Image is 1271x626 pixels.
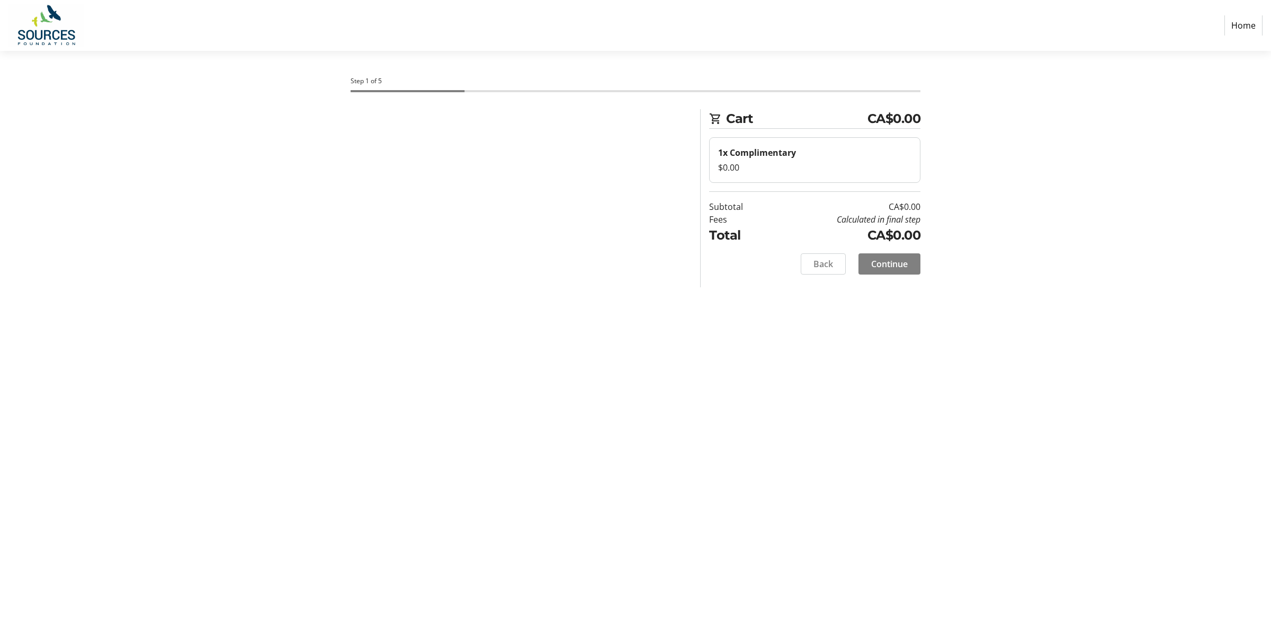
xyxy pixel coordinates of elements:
td: CA$0.00 [770,226,920,245]
span: Cart [726,109,867,128]
button: Back [801,253,846,275]
div: $0.00 [718,161,911,174]
td: CA$0.00 [770,200,920,213]
span: CA$0.00 [867,109,921,128]
button: Continue [858,253,920,275]
td: Calculated in final step [770,213,920,226]
td: Subtotal [709,200,770,213]
td: Total [709,226,770,245]
strong: 1x Complimentary [718,147,796,158]
span: Back [813,258,833,270]
span: Continue [871,258,908,270]
a: Home [1224,15,1263,36]
div: Step 1 of 5 [351,76,920,86]
td: Fees [709,213,770,226]
img: Sources Foundation's Logo [8,4,84,47]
